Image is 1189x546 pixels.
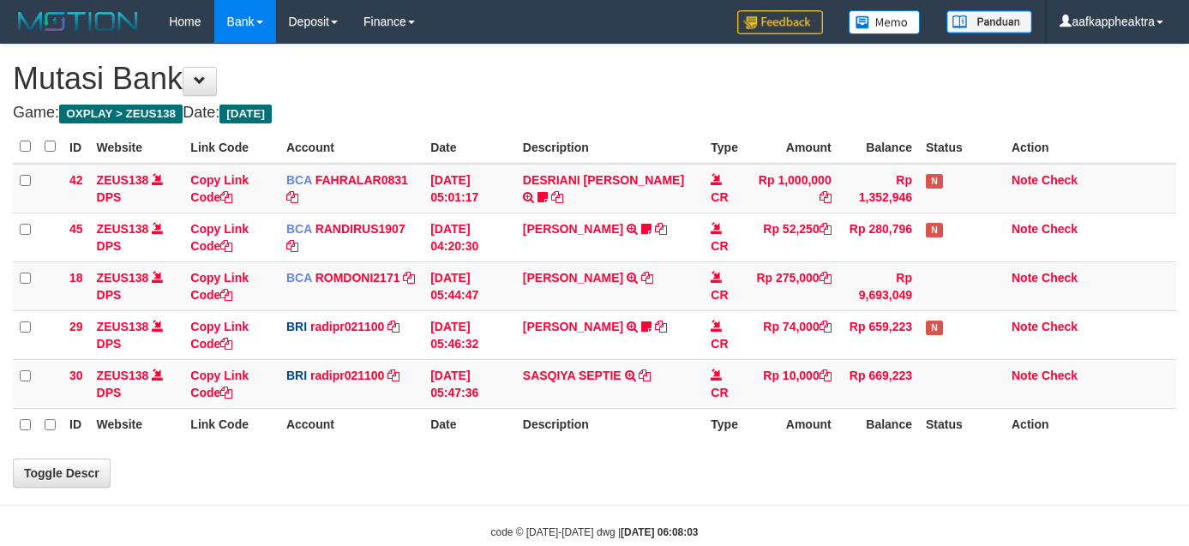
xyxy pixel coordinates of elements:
[13,9,143,34] img: MOTION_logo.png
[749,130,838,164] th: Amount
[90,359,184,408] td: DPS
[1042,173,1078,187] a: Check
[97,222,149,236] a: ZEUS138
[491,526,699,538] small: code © [DATE]-[DATE] dwg |
[310,320,384,333] a: radipr021100
[190,173,249,204] a: Copy Link Code
[310,369,384,382] a: radipr021100
[423,310,516,359] td: [DATE] 05:46:32
[315,222,405,236] a: RANDIRUS1907
[749,261,838,310] td: Rp 275,000
[190,369,249,399] a: Copy Link Code
[704,130,748,164] th: Type
[749,359,838,408] td: Rp 10,000
[423,130,516,164] th: Date
[711,386,728,399] span: CR
[59,105,183,123] span: OXPLAY > ZEUS138
[286,173,312,187] span: BCA
[423,408,516,441] th: Date
[1012,222,1038,236] a: Note
[90,130,184,164] th: Website
[69,320,83,333] span: 29
[279,408,423,441] th: Account
[838,408,919,441] th: Balance
[838,213,919,261] td: Rp 280,796
[523,320,623,333] a: [PERSON_NAME]
[90,213,184,261] td: DPS
[926,174,943,189] span: Has Note
[926,321,943,335] span: Has Note
[838,359,919,408] td: Rp 669,223
[849,10,921,34] img: Button%20Memo.svg
[838,310,919,359] td: Rp 659,223
[69,271,83,285] span: 18
[69,369,83,382] span: 30
[190,320,249,351] a: Copy Link Code
[516,130,704,164] th: Description
[97,271,149,285] a: ZEUS138
[90,408,184,441] th: Website
[69,173,83,187] span: 42
[523,271,623,285] a: [PERSON_NAME]
[315,173,408,187] a: FAHRALAR0831
[423,261,516,310] td: [DATE] 05:44:47
[90,310,184,359] td: DPS
[523,173,684,187] a: DESRIANI [PERSON_NAME]
[69,222,83,236] span: 45
[183,408,279,441] th: Link Code
[704,408,748,441] th: Type
[286,320,307,333] span: BRI
[97,173,149,187] a: ZEUS138
[919,130,1005,164] th: Status
[946,10,1032,33] img: panduan.png
[749,408,838,441] th: Amount
[737,10,823,34] img: Feedback.jpg
[1005,130,1176,164] th: Action
[1005,408,1176,441] th: Action
[423,213,516,261] td: [DATE] 04:20:30
[97,320,149,333] a: ZEUS138
[90,164,184,213] td: DPS
[749,310,838,359] td: Rp 74,000
[711,239,728,253] span: CR
[1012,271,1038,285] a: Note
[516,408,704,441] th: Description
[13,105,1176,122] h4: Game: Date:
[711,288,728,302] span: CR
[621,526,698,538] strong: [DATE] 06:08:03
[1042,320,1078,333] a: Check
[749,213,838,261] td: Rp 52,250
[926,223,943,237] span: Has Note
[838,164,919,213] td: Rp 1,352,946
[90,261,184,310] td: DPS
[183,130,279,164] th: Link Code
[279,130,423,164] th: Account
[286,271,312,285] span: BCA
[219,105,272,123] span: [DATE]
[838,261,919,310] td: Rp 9,693,049
[1042,369,1078,382] a: Check
[1042,222,1078,236] a: Check
[1012,320,1038,333] a: Note
[13,62,1176,96] h1: Mutasi Bank
[423,359,516,408] td: [DATE] 05:47:36
[63,130,90,164] th: ID
[523,222,623,236] a: [PERSON_NAME]
[1042,271,1078,285] a: Check
[13,459,111,488] a: Toggle Descr
[315,271,400,285] a: ROMDONI2171
[423,164,516,213] td: [DATE] 05:01:17
[190,271,249,302] a: Copy Link Code
[190,222,249,253] a: Copy Link Code
[711,337,728,351] span: CR
[749,164,838,213] td: Rp 1,000,000
[523,369,622,382] a: SASQIYA SEPTIE
[97,369,149,382] a: ZEUS138
[711,190,728,204] span: CR
[838,130,919,164] th: Balance
[286,369,307,382] span: BRI
[919,408,1005,441] th: Status
[1012,173,1038,187] a: Note
[286,222,312,236] span: BCA
[63,408,90,441] th: ID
